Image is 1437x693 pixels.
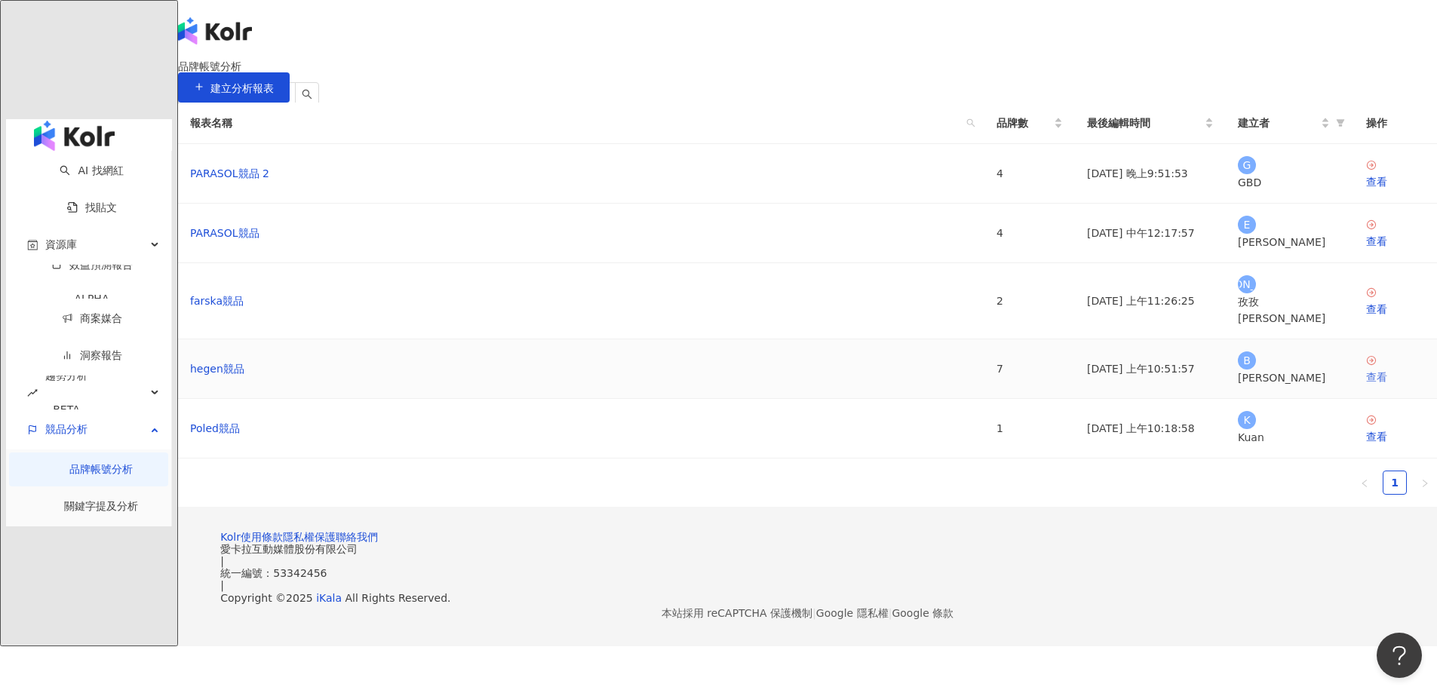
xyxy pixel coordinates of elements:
span: G [1243,157,1251,173]
span: E [1244,216,1251,233]
a: 查看 [1366,219,1425,250]
span: filter [1336,118,1345,127]
button: right [1413,471,1437,495]
td: 4 [984,144,1075,204]
td: [DATE] 上午10:51:57 [1075,339,1226,399]
a: 1 [1383,471,1406,494]
span: K [1243,412,1250,428]
div: [PERSON_NAME] [1238,234,1342,250]
li: Previous Page [1353,471,1377,495]
span: 競品分析 [45,412,88,446]
span: | [889,607,892,619]
div: 孜孜[PERSON_NAME] [1238,293,1342,327]
span: 資源庫 [45,228,77,262]
td: 4 [984,204,1075,263]
a: 查看 [1366,287,1425,317]
div: 查看 [1366,233,1425,250]
div: Copyright © 2025 All Rights Reserved. [220,592,1395,604]
img: logo [178,17,252,44]
a: 使用條款 [241,531,283,543]
a: 關鍵字提及分析 [64,500,138,512]
a: 品牌帳號分析 [69,463,133,475]
span: 報表名稱 [190,115,960,131]
a: 找貼文 [67,201,117,213]
div: 品牌帳號分析 [178,60,1437,72]
span: left [1360,479,1369,488]
a: Kolr [220,531,241,543]
a: PARASOL競品 2 [190,165,269,182]
span: | [220,579,224,591]
span: filter [1333,112,1348,134]
img: logo [34,121,115,151]
div: 愛卡拉互動媒體股份有限公司 [220,543,1395,555]
a: searchAI 找網紅 [60,164,123,176]
span: rise [27,388,38,398]
button: 建立分析報表 [178,72,290,103]
span: 品牌數 [996,115,1051,131]
div: Kuan [1238,429,1342,446]
a: Google 隱私權 [816,607,889,619]
th: 操作 [1354,103,1437,144]
a: 聯絡我們 [336,531,378,543]
span: search [966,118,975,127]
a: iKala [316,592,342,604]
a: 效益預測報告ALPHA [27,259,156,316]
li: Next Page [1413,471,1437,495]
th: 品牌數 [984,103,1075,144]
span: | [220,555,224,567]
div: 查看 [1366,173,1425,190]
div: 統一編號：53342456 [220,567,1395,579]
span: 建立者 [1238,115,1318,131]
span: search [963,112,978,134]
a: 查看 [1366,354,1425,385]
span: 最後編輯時間 [1087,115,1202,131]
a: 查看 [1366,159,1425,190]
span: 趨勢分析 [45,359,88,427]
a: Google 條款 [892,607,953,619]
a: 商案媒合 [62,312,122,324]
td: 2 [984,263,1075,339]
td: 7 [984,339,1075,399]
span: B [1243,352,1251,369]
span: search [302,89,312,100]
button: left [1353,471,1377,495]
li: 1 [1383,471,1407,495]
span: right [1420,479,1429,488]
div: 查看 [1366,369,1425,385]
div: 查看 [1366,301,1425,317]
span: 建立分析報表 [210,82,274,94]
span: 本站採用 reCAPTCHA 保護機制 [662,604,953,622]
span: [PERSON_NAME] [1203,276,1291,293]
a: farska競品 [190,293,244,309]
td: [DATE] 上午10:18:58 [1075,399,1226,458]
td: 1 [984,399,1075,458]
a: 隱私權保護 [283,531,336,543]
td: [DATE] 上午11:26:25 [1075,263,1226,339]
div: [PERSON_NAME] [1238,369,1342,386]
iframe: Help Scout Beacon - Open [1377,633,1422,678]
div: 查看 [1366,428,1425,445]
th: 最後編輯時間 [1075,103,1226,144]
a: 查看 [1366,414,1425,445]
th: 建立者 [1226,103,1354,144]
div: BETA [45,393,88,427]
td: [DATE] 晚上9:51:53 [1075,144,1226,204]
a: hegen競品 [190,360,244,377]
span: | [812,607,816,619]
td: [DATE] 中午12:17:57 [1075,204,1226,263]
a: Poled競品 [190,420,240,437]
div: GBD [1238,174,1342,191]
a: PARASOL競品 [190,225,259,241]
a: 洞察報告 [62,349,122,361]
